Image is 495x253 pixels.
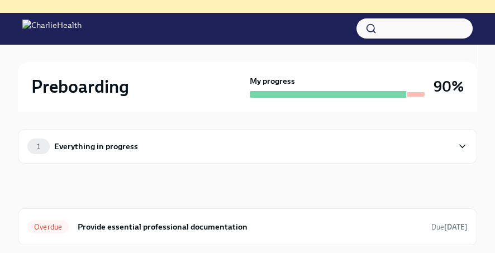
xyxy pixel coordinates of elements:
img: CharlieHealth [22,20,82,37]
a: OverdueProvide essential professional documentationDue[DATE] [27,218,468,236]
div: Everything in progress [54,140,138,152]
h2: Preboarding [31,75,129,98]
strong: [DATE] [444,223,468,231]
strong: My progress [250,75,295,87]
span: October 8th, 2025 07:00 [431,222,468,232]
span: Overdue [27,223,69,231]
span: Due [431,223,468,231]
h3: 90% [434,77,464,97]
span: 1 [30,142,47,151]
h6: Provide essential professional documentation [78,221,422,233]
div: In progress [18,186,67,199]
